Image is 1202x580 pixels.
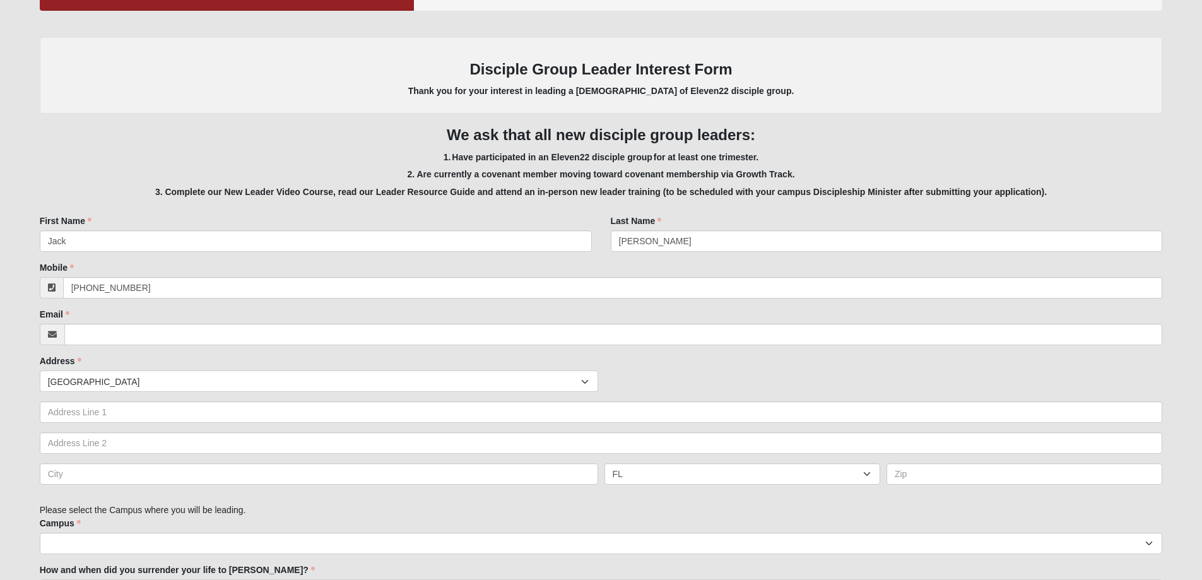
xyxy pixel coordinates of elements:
[48,371,581,393] span: [GEOGRAPHIC_DATA]
[40,564,315,576] label: How and when did you surrender your life to [PERSON_NAME]?
[40,152,1163,163] h5: 1. Have participated in an Eleven22 disciple group for at least one trimester.
[40,355,81,367] label: Address
[40,261,74,274] label: Mobile
[52,61,1150,79] h3: Disciple Group Leader Interest Form
[40,463,598,485] input: City
[40,187,1163,198] h5: 3. Complete our New Leader Video Course, read our Leader Resource Guide and attend an in-person n...
[40,401,1163,423] input: Address Line 1
[52,86,1150,97] h5: Thank you for your interest in leading a [DEMOGRAPHIC_DATA] of Eleven22 disciple group.
[40,169,1163,180] h5: 2. Are currently a covenant member moving toward covenant membership via Growth Track.
[40,215,91,227] label: First Name
[887,463,1162,485] input: Zip
[40,126,1163,145] h3: We ask that all new disciple group leaders:
[40,517,81,530] label: Campus
[611,215,662,227] label: Last Name
[40,308,69,321] label: Email
[40,432,1163,454] input: Address Line 2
